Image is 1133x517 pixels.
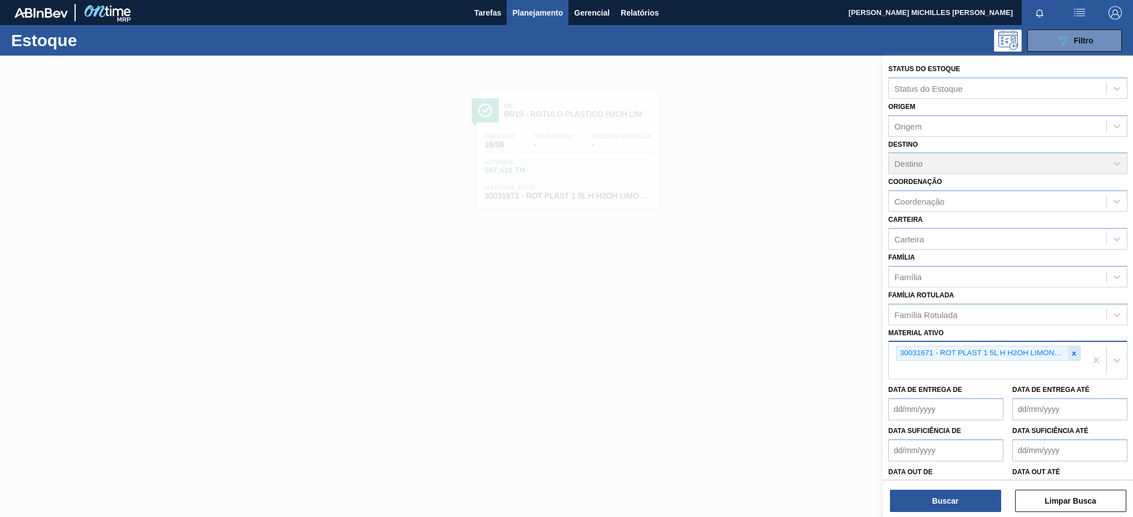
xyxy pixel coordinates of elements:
[994,29,1022,52] div: Pogramando: nenhum usuário selecionado
[888,398,1003,420] input: dd/mm/yyyy
[894,121,922,131] div: Origem
[888,103,916,111] label: Origem
[1012,468,1060,476] label: Data out até
[888,253,915,261] label: Família
[1074,36,1094,45] span: Filtro
[1012,386,1090,394] label: Data de Entrega até
[1012,439,1127,461] input: dd/mm/yyyy
[894,83,963,93] div: Status do Estoque
[888,329,944,337] label: Material ativo
[888,141,918,148] label: Destino
[894,197,944,206] div: Coordenação
[1012,398,1127,420] input: dd/mm/yyyy
[1012,427,1089,435] label: Data suficiência até
[512,6,563,19] span: Planejamento
[888,427,961,435] label: Data suficiência de
[888,386,962,394] label: Data de Entrega de
[888,65,960,73] label: Status do Estoque
[574,6,610,19] span: Gerencial
[888,291,954,299] label: Família Rotulada
[474,6,501,19] span: Tarefas
[894,310,957,319] div: Família Rotulada
[11,34,179,47] h1: Estoque
[14,8,68,18] img: TNhmsLtSVTkK8tSr43FrP2fwEKptu5GPRR3wAAAABJRU5ErkJggg==
[888,468,933,476] label: Data out de
[894,234,924,243] div: Carteira
[1109,6,1122,19] img: Logout
[888,439,1003,461] input: dd/mm/yyyy
[888,216,923,223] label: Carteira
[888,178,942,186] label: Coordenação
[1073,6,1086,19] img: userActions
[897,346,1068,360] div: 30031671 - ROT PLAST 1 5L H H2OH LIMONETO IN211
[1027,29,1122,52] button: Filtro
[894,272,922,281] div: Família
[1022,5,1057,21] button: Notificações
[621,6,659,19] span: Relatórios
